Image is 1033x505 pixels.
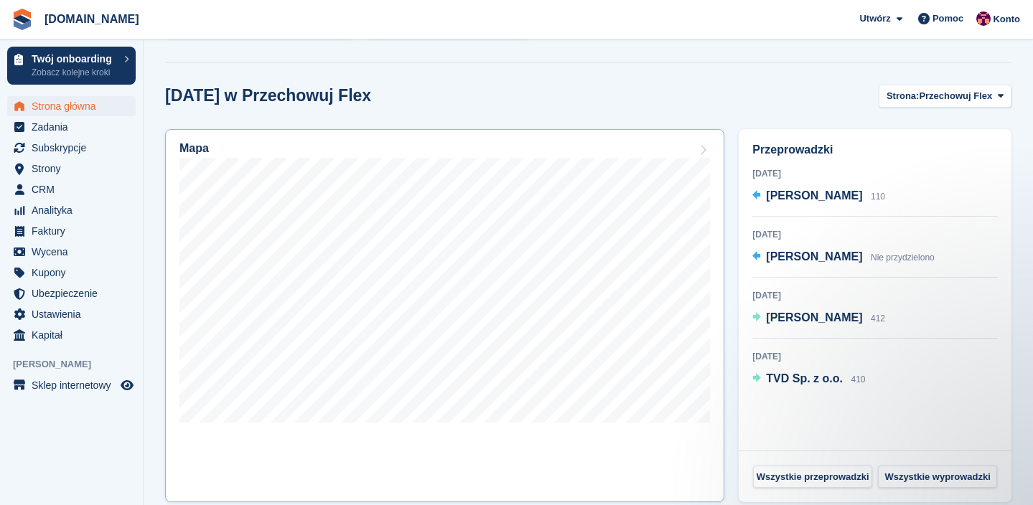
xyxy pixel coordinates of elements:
a: [PERSON_NAME] 110 [752,187,885,206]
h2: [DATE] w Przechowuj Flex [165,86,371,105]
span: Zadania [32,117,118,137]
span: Kupony [32,263,118,283]
a: menu [7,263,136,283]
a: menu [7,138,136,158]
div: [DATE] [752,289,998,302]
a: [DOMAIN_NAME] [39,7,145,31]
span: [PERSON_NAME] [766,189,862,202]
a: menu [7,200,136,220]
a: Wszystkie wyprowadzki [878,466,997,489]
span: 110 [871,192,885,202]
span: Analityka [32,200,118,220]
span: Wycena [32,242,118,262]
span: [PERSON_NAME] [13,357,143,372]
a: [PERSON_NAME] Nie przydzielono [752,248,934,267]
a: menu [7,375,136,395]
span: Kapitał [32,325,118,345]
span: 412 [871,313,885,324]
a: menu [7,96,136,116]
span: Utwórz [859,11,890,26]
a: menu [7,117,136,137]
a: menu [7,283,136,303]
span: 410 [851,374,865,384]
span: TVD Sp. z o.o. [766,372,843,384]
h2: Mapa [179,142,209,155]
img: stora-icon-8386f47178a22dfd0bd8f6a31ec36ba5ce8667c1dd55bd0f319d3a0aa187defe.svg [11,9,33,30]
span: Pomoc [932,11,963,26]
img: Mateusz Kacwin [976,11,991,26]
span: Faktury [32,221,118,241]
p: Twój onboarding [32,54,117,64]
a: menu [7,242,136,262]
span: Strona: [887,89,920,103]
span: Strona główna [32,96,118,116]
div: [DATE] [752,350,998,363]
span: Przechowuj Flex [919,89,992,103]
span: Ubezpieczenie [32,283,118,303]
a: Wszystkie przeprowadzki [753,466,872,489]
a: menu [7,325,136,345]
span: CRM [32,179,118,199]
a: [PERSON_NAME] 412 [752,309,885,328]
a: menu [7,179,136,199]
span: Strony [32,159,118,179]
a: Podgląd sklepu [118,377,136,394]
h2: Przeprowadzki [752,141,998,159]
span: Sklep internetowy [32,375,118,395]
a: menu [7,159,136,179]
span: [PERSON_NAME] [766,250,862,263]
a: Twój onboarding Zobacz kolejne kroki [7,47,136,85]
span: Konto [993,12,1020,27]
span: [PERSON_NAME] [766,311,862,324]
a: menu [7,304,136,324]
p: Zobacz kolejne kroki [32,66,117,79]
a: menu [7,221,136,241]
a: TVD Sp. z o.o. 410 [752,370,865,389]
div: [DATE] [752,228,998,241]
span: Nie przydzielono [871,252,935,263]
span: Subskrypcje [32,138,118,158]
span: Ustawienia [32,304,118,324]
button: Strona: Przechowuj Flex [879,85,1011,108]
div: [DATE] [752,167,998,180]
a: Mapa [165,129,724,502]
